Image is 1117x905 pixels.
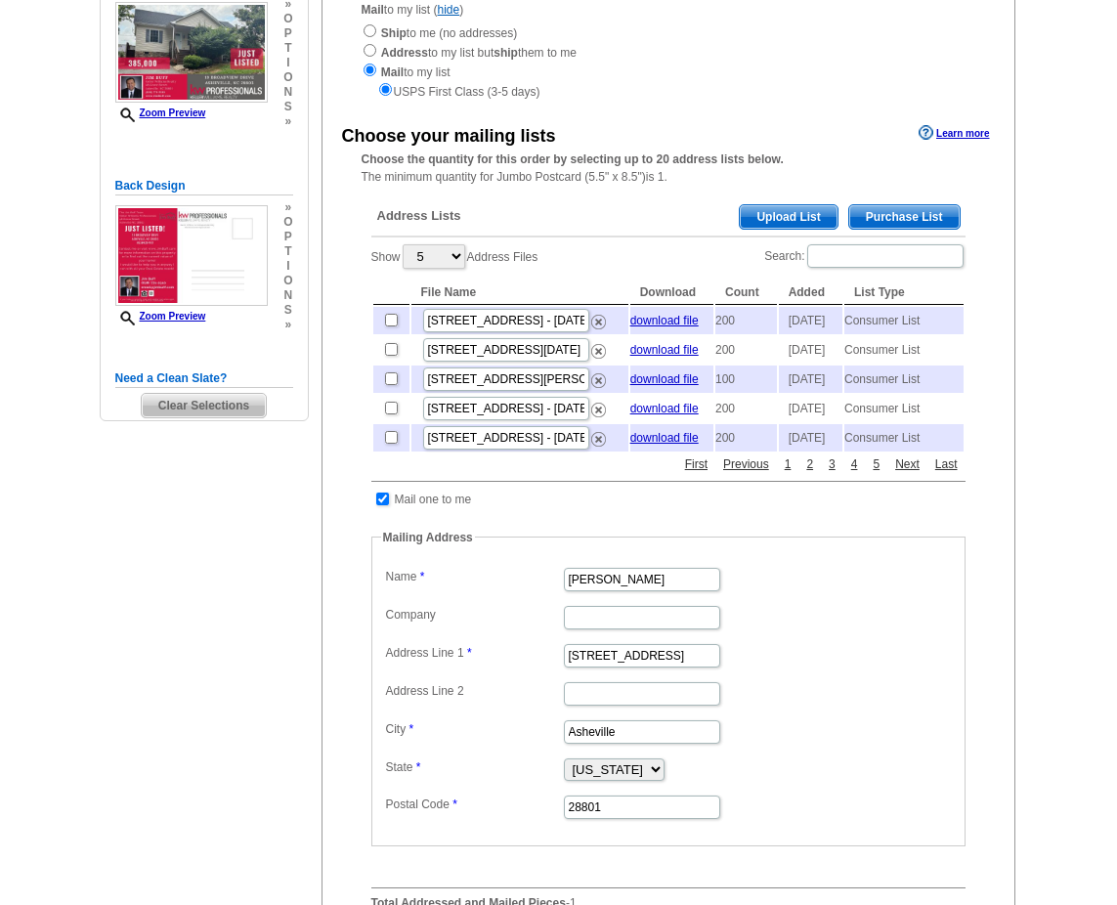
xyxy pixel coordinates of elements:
[381,46,428,60] strong: Address
[394,490,473,509] td: Mail one to me
[283,259,292,274] span: i
[630,431,699,445] a: download file
[386,644,562,662] label: Address Line 1
[680,455,712,473] a: First
[115,311,206,322] a: Zoom Preview
[715,366,777,393] td: 100
[844,336,964,364] td: Consumer List
[849,205,960,229] span: Purchase List
[591,428,606,442] a: Remove this list
[283,41,292,56] span: t
[142,394,266,417] span: Clear Selections
[115,369,293,388] h5: Need a Clean Slate?
[591,403,606,417] img: delete.png
[844,307,964,334] td: Consumer List
[322,151,1014,186] div: The minimum quantity for Jumbo Postcard (5.5" x 8.5")is 1.
[283,70,292,85] span: o
[362,152,784,166] strong: Choose the quantity for this order by selecting up to 20 address lists below.
[283,318,292,332] span: »
[779,424,842,452] td: [DATE]
[715,424,777,452] td: 200
[283,85,292,100] span: n
[718,455,774,473] a: Previous
[919,125,989,141] a: Learn more
[715,336,777,364] td: 200
[726,451,1117,905] iframe: LiveChat chat widget
[740,205,837,229] span: Upload List
[591,373,606,388] img: delete.png
[115,2,268,103] img: small-thumb.jpg
[386,796,562,813] label: Postal Code
[115,108,206,118] a: Zoom Preview
[715,395,777,422] td: 200
[283,303,292,318] span: s
[779,280,842,305] th: Added
[630,280,713,305] th: Download
[779,336,842,364] td: [DATE]
[779,307,842,334] td: [DATE]
[362,3,384,17] strong: Mail
[283,215,292,230] span: o
[381,26,407,40] strong: Ship
[115,205,268,306] img: small-thumb.jpg
[283,56,292,70] span: i
[115,177,293,195] h5: Back Design
[715,307,777,334] td: 200
[591,311,606,324] a: Remove this list
[591,340,606,354] a: Remove this list
[715,280,777,305] th: Count
[342,123,556,150] div: Choose your mailing lists
[591,369,606,383] a: Remove this list
[386,758,562,776] label: State
[386,606,562,624] label: Company
[403,244,465,269] select: ShowAddress Files
[844,280,964,305] th: List Type
[283,26,292,41] span: p
[377,207,461,225] span: Address Lists
[283,100,292,114] span: s
[283,12,292,26] span: o
[591,315,606,329] img: delete.png
[630,402,699,415] a: download file
[283,200,292,215] span: »
[779,366,842,393] td: [DATE]
[779,395,842,422] td: [DATE]
[411,280,628,305] th: File Name
[381,529,475,546] legend: Mailing Address
[362,81,975,101] div: USPS First Class (3-5 days)
[386,568,562,585] label: Name
[362,22,975,101] div: to me (no addresses) to my list but them to me to my list
[381,65,404,79] strong: Mail
[438,3,460,17] a: hide
[630,343,699,357] a: download file
[764,242,965,270] label: Search:
[844,424,964,452] td: Consumer List
[283,114,292,129] span: »
[591,399,606,412] a: Remove this list
[630,314,699,327] a: download file
[591,432,606,447] img: delete.png
[322,1,1014,101] div: to my list ( )
[844,395,964,422] td: Consumer List
[494,46,518,60] strong: ship
[283,244,292,259] span: t
[630,372,699,386] a: download file
[371,242,538,271] label: Show Address Files
[591,344,606,359] img: delete.png
[386,720,562,738] label: City
[283,230,292,244] span: p
[844,366,964,393] td: Consumer List
[386,682,562,700] label: Address Line 2
[283,274,292,288] span: o
[807,244,964,268] input: Search:
[283,288,292,303] span: n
